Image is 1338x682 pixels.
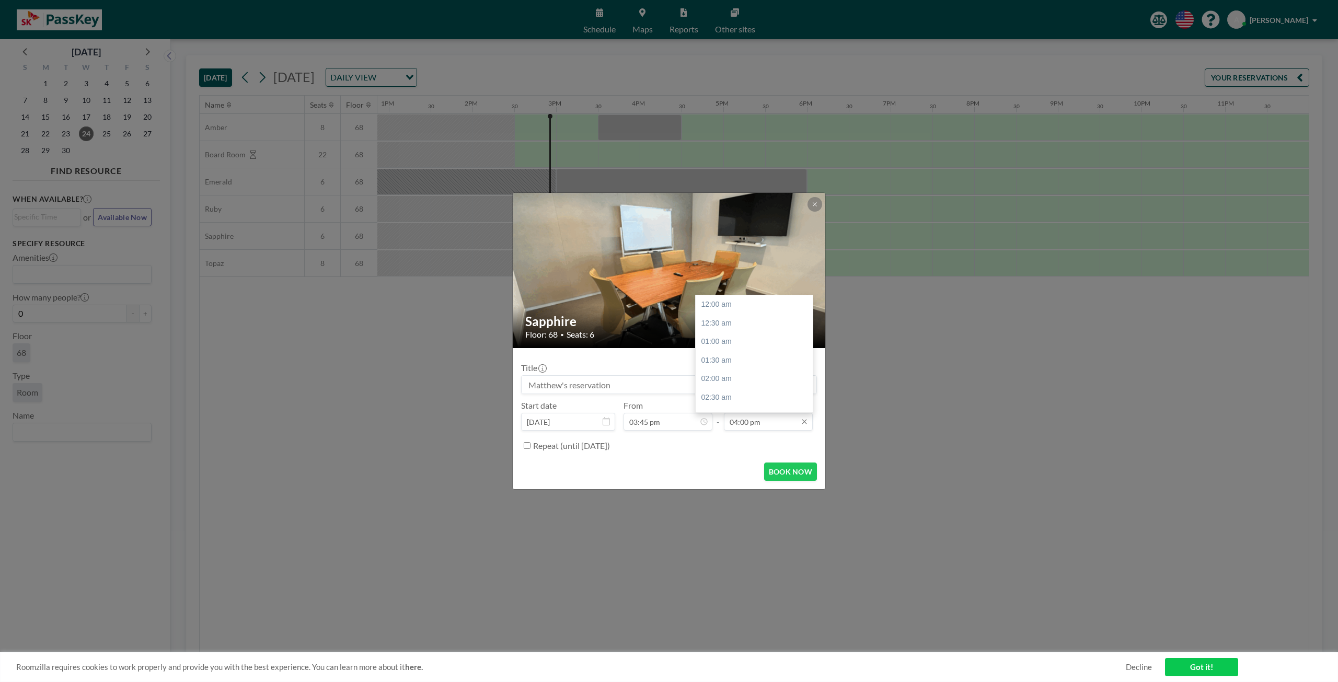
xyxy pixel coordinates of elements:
[696,332,818,351] div: 01:00 am
[696,388,818,407] div: 02:30 am
[522,376,816,394] input: Matthew's reservation
[624,400,643,411] label: From
[1126,662,1152,672] a: Decline
[696,369,818,388] div: 02:00 am
[525,329,558,340] span: Floor: 68
[521,400,557,411] label: Start date
[696,351,818,370] div: 01:30 am
[521,363,546,373] label: Title
[717,404,720,427] span: -
[764,463,817,481] button: BOOK NOW
[696,407,818,426] div: 03:00 am
[513,163,826,377] img: 537.gif
[567,329,594,340] span: Seats: 6
[405,662,423,672] a: here.
[1165,658,1238,676] a: Got it!
[16,662,1126,672] span: Roomzilla requires cookies to work properly and provide you with the best experience. You can lea...
[696,295,818,314] div: 12:00 am
[696,314,818,333] div: 12:30 am
[533,441,610,451] label: Repeat (until [DATE])
[560,331,564,339] span: •
[525,314,814,329] h2: Sapphire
